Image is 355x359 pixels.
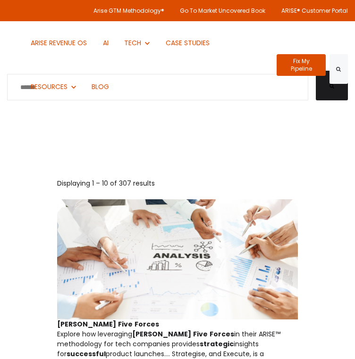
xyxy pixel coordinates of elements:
a: [PERSON_NAME] Five Forces [57,319,159,329]
a: Fix My Pipeline [277,54,326,76]
button: TECH [118,21,157,65]
a: BLOG [85,65,116,109]
button: Search [330,54,348,84]
span: RESOURCES [31,82,68,91]
a: ARISE REVENUE OS [24,21,94,65]
button: RESOURCES [24,65,83,109]
span: Forces [210,329,234,339]
span: Five [193,329,208,339]
span: Five [118,319,133,329]
nav: Desktop navigation [24,21,270,109]
span: successful [67,349,106,359]
span: Forces [135,319,159,329]
span: strategic [200,339,234,349]
span: [PERSON_NAME] [57,319,116,329]
span: TECH [124,38,141,48]
p: Displaying 1 – 10 of 307 results [57,179,298,188]
span: [PERSON_NAME] [132,329,191,339]
a: AI [96,21,116,65]
a: CASE STUDIES [159,21,217,65]
img: ARISE GTM logo (1) white [7,56,24,74]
